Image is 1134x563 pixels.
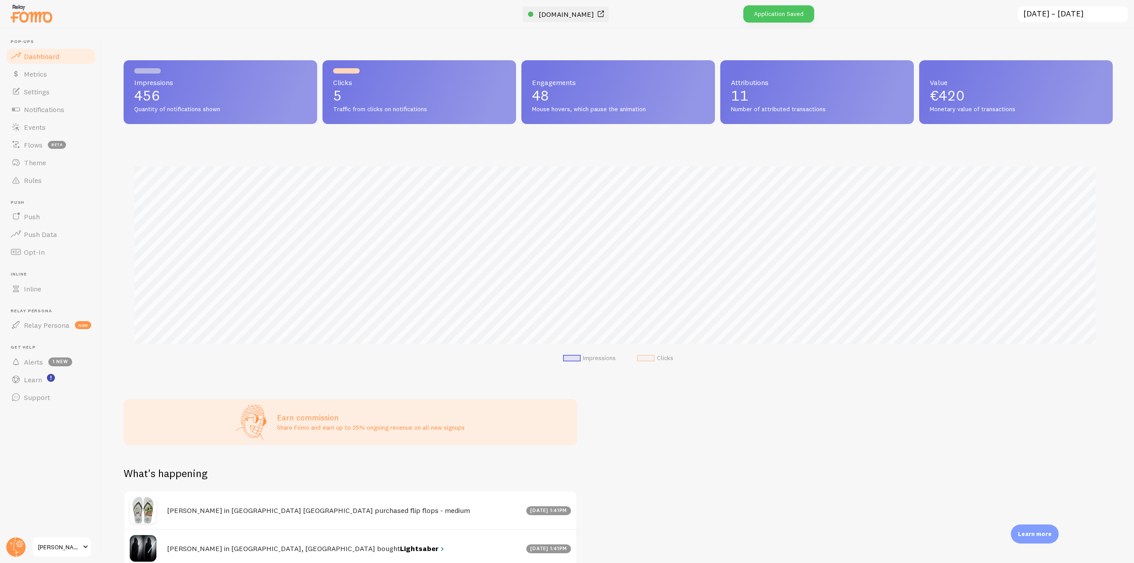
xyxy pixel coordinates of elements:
span: Metrics [24,70,47,78]
span: Theme [24,158,46,167]
span: Inline [24,284,41,293]
a: Learn [5,371,97,388]
p: Learn more [1018,530,1052,538]
span: Engagements [532,79,704,86]
span: Relay Persona [11,308,97,314]
span: Rules [24,176,42,185]
p: 456 [134,89,307,103]
span: Inline [11,272,97,277]
a: Opt-In [5,243,97,261]
h3: Earn commission [277,412,465,423]
span: Push [11,200,97,206]
span: Get Help [11,345,97,350]
span: Opt-In [24,248,45,256]
div: Learn more [1011,524,1059,544]
span: [PERSON_NAME]-test-store [38,542,80,552]
a: Theme [5,154,97,171]
span: Impressions [134,79,307,86]
a: Notifications [5,101,97,118]
a: Dashboard [5,47,97,65]
span: Learn [24,375,42,384]
span: Traffic from clicks on notifications [333,105,505,113]
span: €420 [930,87,965,104]
h4: [PERSON_NAME] in [GEOGRAPHIC_DATA], [GEOGRAPHIC_DATA] bought [167,544,521,553]
p: 5 [333,89,505,103]
div: Application Saved [743,5,814,23]
a: Lightsaber [400,544,446,553]
span: Value [930,79,1102,86]
a: Settings [5,83,97,101]
span: Flows [24,140,43,149]
span: 1 new [48,357,72,366]
span: Alerts [24,357,43,366]
span: Push Data [24,230,57,239]
span: Dashboard [24,52,59,61]
div: [DATE] 1:41pm [526,506,571,515]
span: Attributions [731,79,903,86]
div: [DATE] 1:41pm [526,544,571,553]
span: Relay Persona [24,321,70,330]
a: Metrics [5,65,97,83]
span: Support [24,393,50,402]
a: Rules [5,171,97,189]
span: Monetary value of transactions [930,105,1102,113]
a: Push Data [5,225,97,243]
li: Clicks [637,354,673,362]
span: Clicks [333,79,505,86]
a: Relay Persona new [5,316,97,334]
a: [PERSON_NAME]-test-store [32,536,92,558]
a: Flows beta [5,136,97,154]
span: Events [24,123,46,132]
span: Pop-ups [11,39,97,45]
span: Number of attributed transactions [731,105,903,113]
p: 48 [532,89,704,103]
span: Settings [24,87,50,96]
span: Quantity of notifications shown [134,105,307,113]
a: Support [5,388,97,406]
span: new [75,321,91,329]
li: Impressions [563,354,616,362]
a: Push [5,208,97,225]
span: Notifications [24,105,64,114]
svg: <p>Watch New Feature Tutorials!</p> [47,374,55,382]
span: Push [24,212,40,221]
p: Share Fomo and earn up to 25% ongoing revenue on all new signups [277,423,465,432]
h4: [PERSON_NAME] in [GEOGRAPHIC_DATA] [GEOGRAPHIC_DATA] purchased flip flops - medium [167,506,521,515]
p: 11 [731,89,903,103]
span: beta [48,141,66,149]
img: fomo-relay-logo-orange.svg [9,2,54,25]
a: Inline [5,280,97,298]
span: Mouse hovers, which pause the animation [532,105,704,113]
a: Alerts 1 new [5,353,97,371]
a: Events [5,118,97,136]
h2: What's happening [124,466,207,480]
